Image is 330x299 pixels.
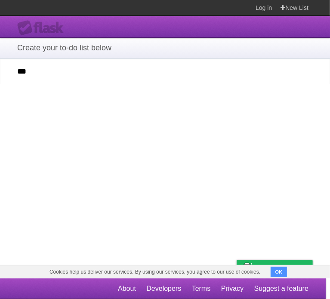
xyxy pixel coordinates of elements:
a: Suggest a feature [254,281,308,297]
a: Buy me a coffee [237,260,313,276]
img: Buy me a coffee [241,260,253,275]
a: Terms [192,281,211,297]
a: About [118,281,136,297]
span: Buy me a coffee [255,260,308,275]
h1: Create your to-do list below [17,42,313,54]
span: Cookies help us deliver our services. By using our services, you agree to our use of cookies. [41,265,269,278]
div: Flask [17,20,69,36]
a: Developers [146,281,181,297]
a: Privacy [221,281,244,297]
button: OK [271,267,287,277]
